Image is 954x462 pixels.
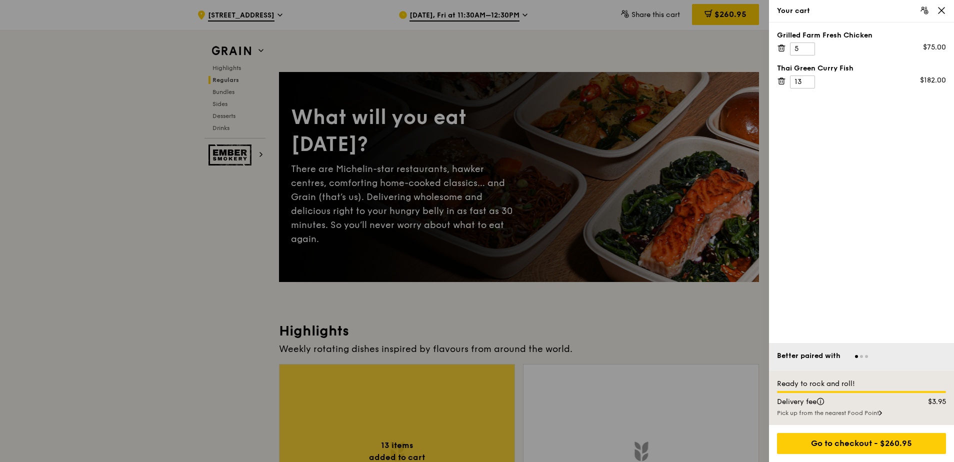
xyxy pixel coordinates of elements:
[771,397,907,407] div: Delivery fee
[855,355,858,358] span: Go to slide 1
[865,355,868,358] span: Go to slide 3
[777,409,946,417] div: Pick up from the nearest Food Point
[777,30,946,40] div: Grilled Farm Fresh Chicken
[777,379,946,389] div: Ready to rock and roll!
[777,6,946,16] div: Your cart
[923,42,946,52] div: $75.00
[920,75,946,85] div: $182.00
[907,397,952,407] div: $3.95
[860,355,863,358] span: Go to slide 2
[777,351,840,361] div: Better paired with
[777,63,946,73] div: Thai Green Curry Fish
[777,433,946,454] div: Go to checkout - $260.95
